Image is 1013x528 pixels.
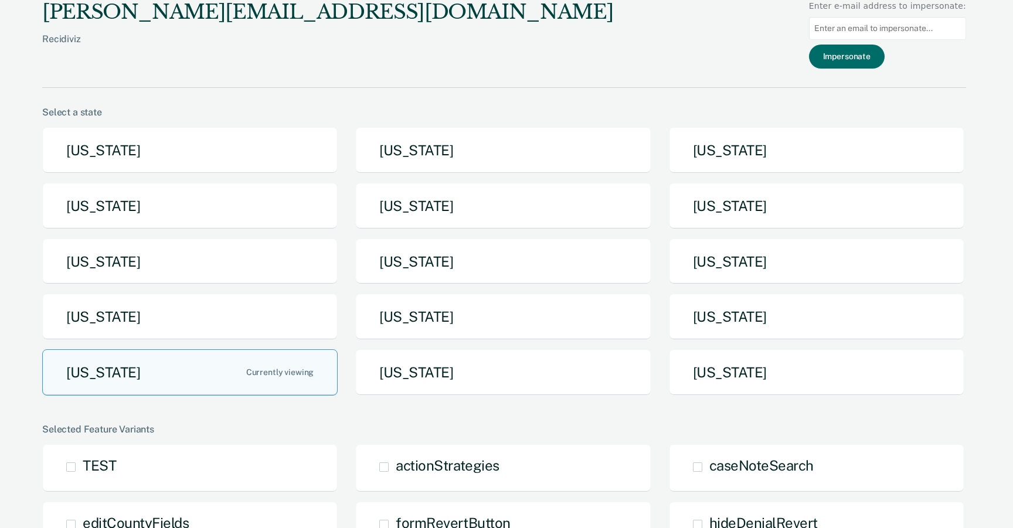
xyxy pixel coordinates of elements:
[669,294,964,340] button: [US_STATE]
[42,294,338,340] button: [US_STATE]
[83,457,116,474] span: TEST
[42,424,966,435] div: Selected Feature Variants
[42,127,338,173] button: [US_STATE]
[42,239,338,285] button: [US_STATE]
[809,45,885,69] button: Impersonate
[42,349,338,396] button: [US_STATE]
[42,107,966,118] div: Select a state
[669,127,964,173] button: [US_STATE]
[355,294,651,340] button: [US_STATE]
[355,127,651,173] button: [US_STATE]
[355,239,651,285] button: [US_STATE]
[669,349,964,396] button: [US_STATE]
[669,239,964,285] button: [US_STATE]
[669,183,964,229] button: [US_STATE]
[42,183,338,229] button: [US_STATE]
[809,17,966,40] input: Enter an email to impersonate...
[709,457,814,474] span: caseNoteSearch
[355,349,651,396] button: [US_STATE]
[396,457,499,474] span: actionStrategies
[42,33,613,63] div: Recidiviz
[355,183,651,229] button: [US_STATE]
